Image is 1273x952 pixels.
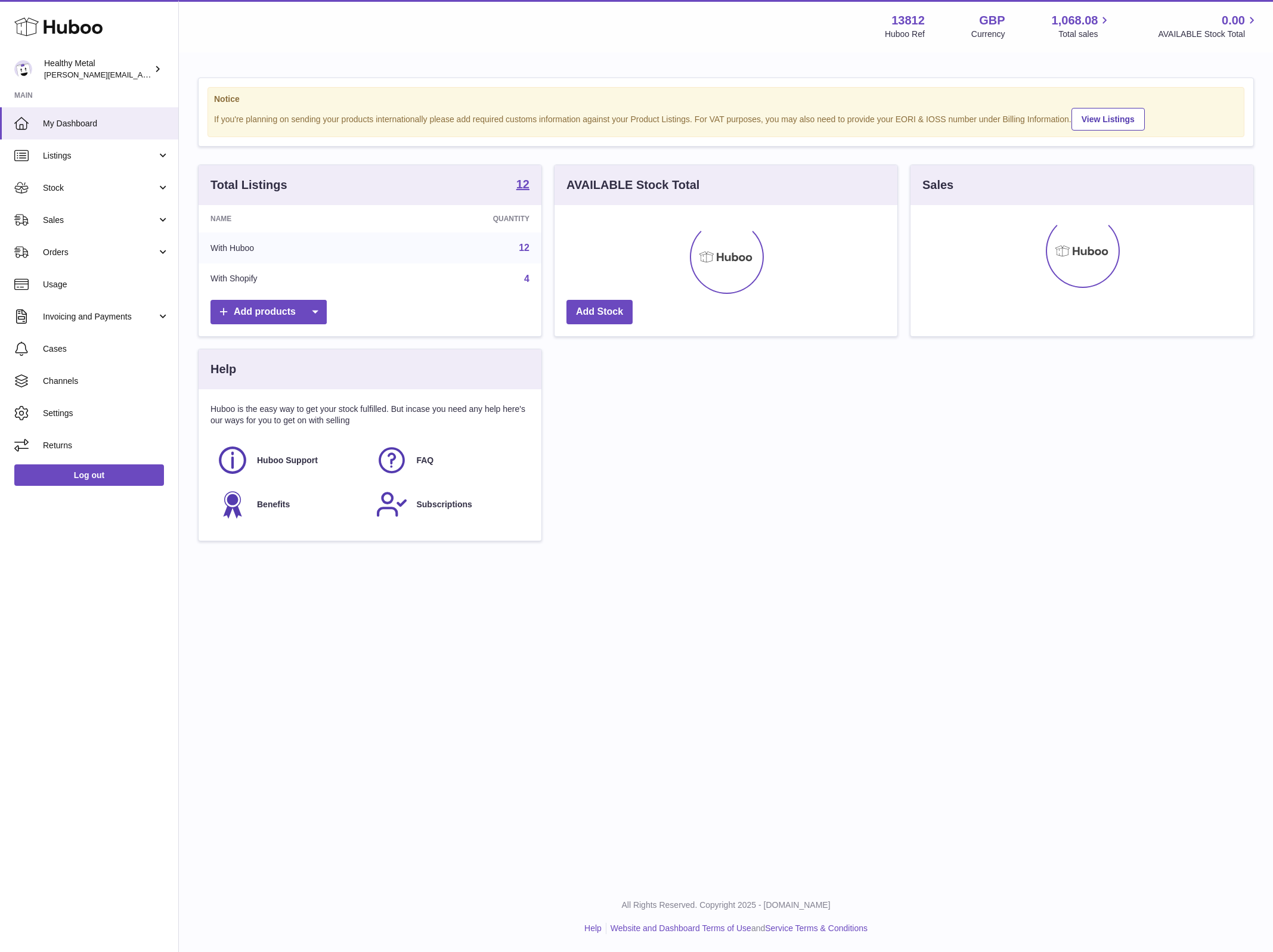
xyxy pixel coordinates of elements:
h3: Total Listings [210,177,287,193]
strong: GBP [979,13,1005,29]
a: FAQ [376,444,523,476]
div: If you're planning on sending your products internationally please add required customs informati... [214,106,1238,131]
th: Name [199,205,383,232]
strong: Notice [214,94,1238,105]
span: Invoicing and Payments [43,311,157,322]
td: With Shopify [199,263,383,294]
span: Returns [43,440,169,451]
span: Cases [43,343,169,355]
a: View Listings [1071,108,1145,131]
p: Huboo is the easy way to get your stock fulfilled. But incase you need any help here's our ways f... [210,404,529,426]
a: 12 [519,243,529,253]
span: FAQ [416,455,433,466]
a: Benefits [216,488,364,520]
a: Service Terms & Conditions [765,923,868,933]
span: Total sales [1058,29,1111,40]
strong: 12 [516,178,529,190]
span: [PERSON_NAME][EMAIL_ADDRESS][DOMAIN_NAME] [44,70,239,79]
span: Sales [43,215,157,226]
td: With Huboo [199,232,383,263]
a: 12 [516,178,529,193]
div: Currency [971,29,1005,40]
span: Orders [43,247,157,258]
h3: Sales [922,177,953,193]
strong: 13812 [891,13,925,29]
span: Stock [43,182,157,194]
a: Website and Dashboard Terms of Use [611,923,751,933]
li: and [606,923,868,934]
a: Log out [14,464,164,486]
a: Help [584,923,602,933]
div: Huboo Ref [885,29,925,40]
span: Listings [43,150,157,162]
span: 0.00 [1222,13,1245,29]
div: Healthy Metal [44,58,151,80]
h3: AVAILABLE Stock Total [566,177,699,193]
a: Add Stock [566,300,633,324]
span: Huboo Support [257,455,318,466]
a: Huboo Support [216,444,364,476]
a: Subscriptions [376,488,523,520]
a: 0.00 AVAILABLE Stock Total [1158,13,1259,40]
span: AVAILABLE Stock Total [1158,29,1259,40]
a: Add products [210,300,327,324]
span: Subscriptions [416,499,472,510]
a: 4 [524,274,529,284]
span: Settings [43,408,169,419]
img: jose@healthy-metal.com [14,60,32,78]
p: All Rights Reserved. Copyright 2025 - [DOMAIN_NAME] [188,900,1263,911]
span: 1,068.08 [1052,13,1098,29]
span: My Dashboard [43,118,169,129]
span: Benefits [257,499,290,510]
th: Quantity [383,205,541,232]
a: 1,068.08 Total sales [1052,13,1112,40]
span: Usage [43,279,169,290]
h3: Help [210,361,236,377]
span: Channels [43,376,169,387]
